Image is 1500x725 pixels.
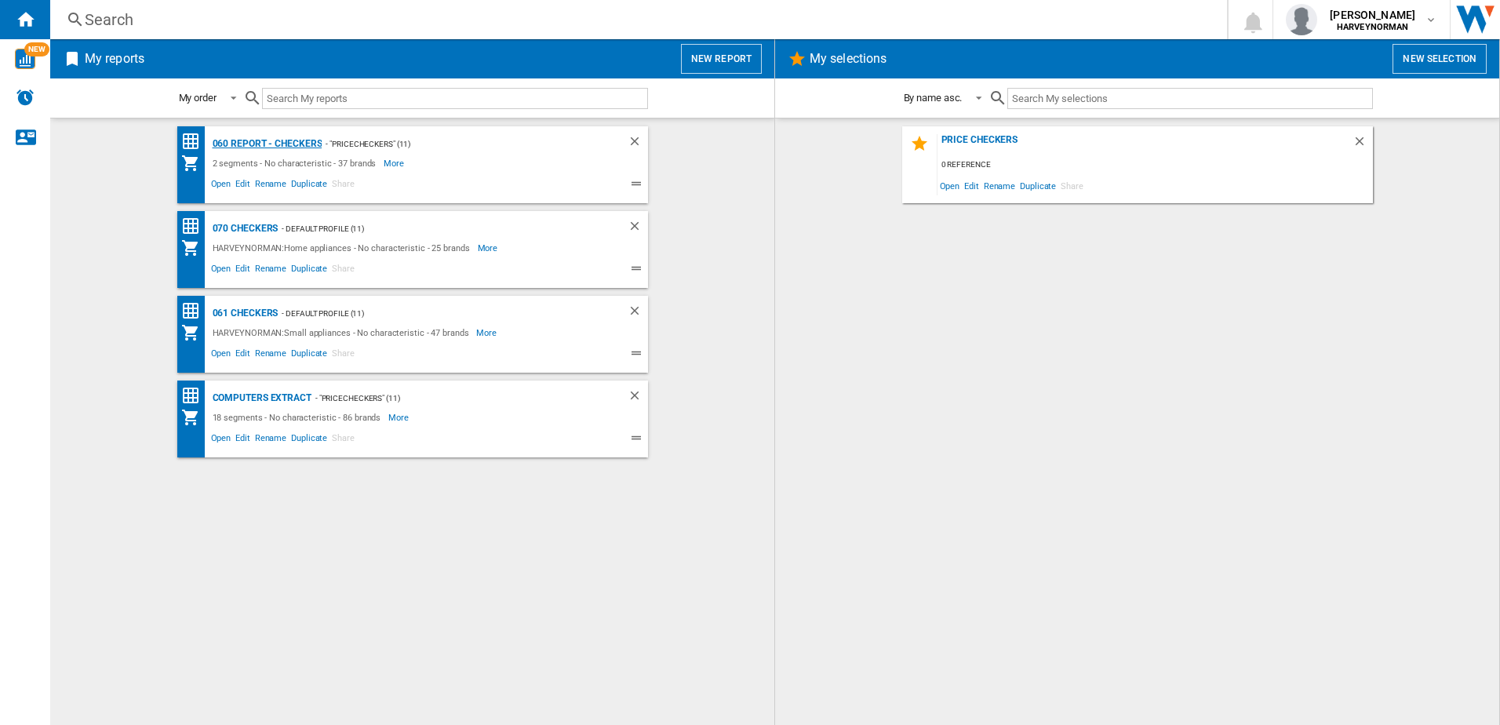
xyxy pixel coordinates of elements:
[289,346,329,365] span: Duplicate
[311,388,596,408] div: - "PriceCheckers" (11)
[628,304,648,323] div: Delete
[209,304,279,323] div: 061 Checkers
[289,261,329,280] span: Duplicate
[181,323,209,342] div: My Assortment
[15,49,35,69] img: wise-card.svg
[289,431,329,450] span: Duplicate
[181,301,209,321] div: Price Matrix
[981,175,1018,196] span: Rename
[329,431,357,450] span: Share
[233,261,253,280] span: Edit
[904,92,963,104] div: By name asc.
[209,261,234,280] span: Open
[628,134,648,154] div: Delete
[16,88,35,107] img: alerts-logo.svg
[24,42,49,56] span: NEW
[209,239,478,257] div: HARVEYNORMAN:Home appliances - No characteristic - 25 brands
[179,92,217,104] div: My order
[209,346,234,365] span: Open
[329,261,357,280] span: Share
[1007,88,1372,109] input: Search My selections
[1286,4,1317,35] img: profile.jpg
[253,177,289,195] span: Rename
[384,154,406,173] span: More
[1018,175,1058,196] span: Duplicate
[181,217,209,236] div: Price Matrix
[181,408,209,427] div: My Assortment
[209,219,279,239] div: 070 Checkers
[209,431,234,450] span: Open
[1353,134,1373,155] div: Delete
[806,44,890,74] h2: My selections
[209,177,234,195] span: Open
[181,154,209,173] div: My Assortment
[388,408,411,427] span: More
[233,346,253,365] span: Edit
[209,323,477,342] div: HARVEYNORMAN:Small appliances - No characteristic - 47 brands
[209,154,384,173] div: 2 segments - No characteristic - 37 brands
[1330,7,1415,23] span: [PERSON_NAME]
[209,134,322,154] div: 060 report - Checkers
[289,177,329,195] span: Duplicate
[1337,22,1409,32] b: HARVEYNORMAN
[253,261,289,280] span: Rename
[329,346,357,365] span: Share
[962,175,981,196] span: Edit
[628,219,648,239] div: Delete
[1058,175,1086,196] span: Share
[209,408,389,427] div: 18 segments - No characteristic - 86 brands
[937,175,963,196] span: Open
[233,431,253,450] span: Edit
[253,431,289,450] span: Rename
[937,155,1373,175] div: 0 reference
[278,219,595,239] div: - Default profile (11)
[329,177,357,195] span: Share
[253,346,289,365] span: Rename
[181,386,209,406] div: Price Matrix
[322,134,595,154] div: - "PriceCheckers" (11)
[1393,44,1487,74] button: New selection
[628,388,648,408] div: Delete
[681,44,762,74] button: New report
[278,304,595,323] div: - Default profile (11)
[85,9,1186,31] div: Search
[82,44,147,74] h2: My reports
[181,239,209,257] div: My Assortment
[937,134,1353,155] div: Price Checkers
[262,88,648,109] input: Search My reports
[209,388,311,408] div: Computers extract
[476,323,499,342] span: More
[181,132,209,151] div: Price Matrix
[233,177,253,195] span: Edit
[478,239,501,257] span: More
